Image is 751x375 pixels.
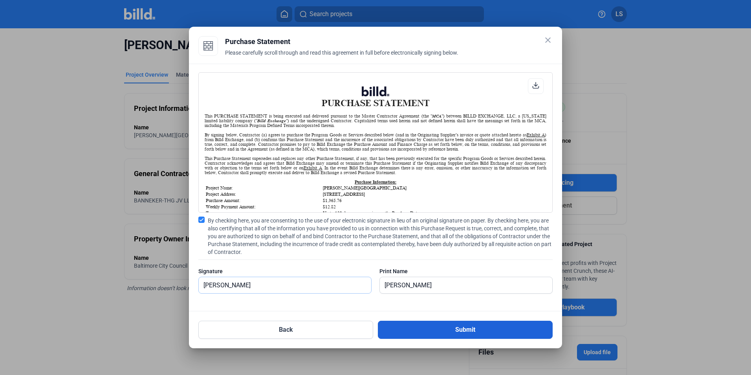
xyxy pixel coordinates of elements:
div: Purchase Statement [225,36,553,47]
div: Please carefully scroll through and read this agreement in full before electronically signing below. [225,49,553,66]
div: This Purchase Statement supersedes and replaces any other Purchase Statement, if any, that has be... [205,156,546,175]
div: By signing below, Contractor (a) agrees to purchase the Program Goods or Services described below... [205,132,546,151]
span: By checking here, you are consenting to the use of your electronic signature in lieu of an origin... [208,217,553,256]
td: Project Name: [205,185,322,191]
mat-icon: close [543,35,553,45]
td: [PERSON_NAME][GEOGRAPHIC_DATA] [322,185,546,191]
input: Print Name [380,277,544,293]
button: Back [198,321,373,339]
td: Up to 120 days, commencing on the Purchase Date [322,210,546,216]
td: Weekly Payment Amount: [205,204,322,210]
div: Signature [198,267,372,275]
td: $12.82 [322,204,546,210]
u: Exhibit A [527,132,545,137]
input: Signature [199,277,371,293]
td: Term: [205,210,322,216]
button: Submit [378,321,553,339]
i: MCA [432,114,441,118]
td: Project Address: [205,191,322,197]
td: Purchase Amount: [205,198,322,203]
h1: PURCHASE STATEMENT [205,86,546,108]
td: $1,365.76 [322,198,546,203]
u: Purchase Information: [355,180,396,184]
u: Exhibit A [304,165,322,170]
td: [STREET_ADDRESS] [322,191,546,197]
i: Billd Exchange [257,118,286,123]
div: Print Name [379,267,553,275]
div: This PURCHASE STATEMENT is being executed and delivered pursuant to the Master Contractor Agreeme... [205,114,546,128]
